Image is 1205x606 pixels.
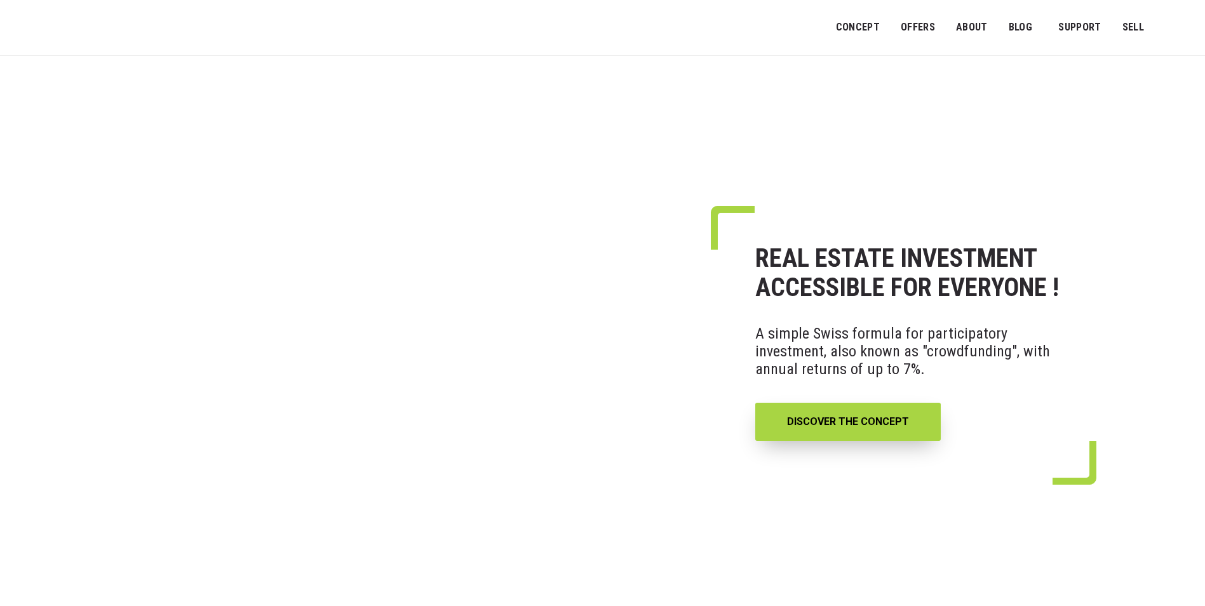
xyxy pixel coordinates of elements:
a: Concept [828,13,888,42]
a: Blog [1000,13,1041,42]
a: ABOUT [948,13,996,42]
img: English [1170,24,1181,32]
h1: REAL ESTATE INVESTMENT ACCESSIBLE FOR EVERYONE ! [755,244,1068,302]
a: DISCOVER THE CONCEPT [755,403,941,441]
a: OFFERS [892,13,943,42]
p: A simple Swiss formula for participatory investment, also known as "crowdfunding", with annual re... [755,315,1068,387]
a: Sell [1114,13,1152,42]
nav: Primary menu [836,11,1186,43]
a: Switch to [1162,15,1190,39]
a: Support [1050,13,1109,42]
